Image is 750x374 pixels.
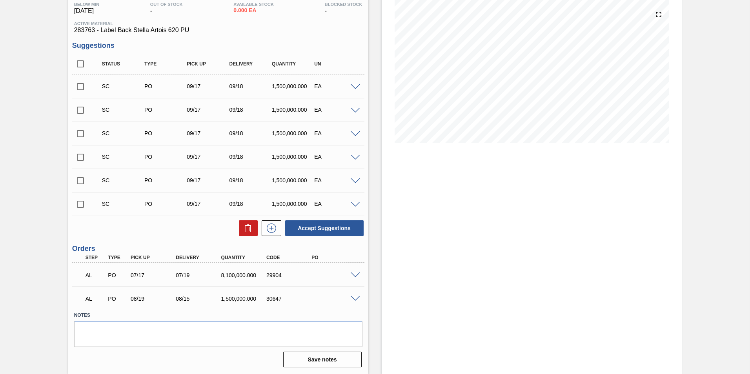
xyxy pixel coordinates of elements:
div: Suggestion Created [100,130,147,136]
div: Delivery [174,255,224,260]
span: Active Material [74,21,362,26]
div: Delete Suggestions [235,220,258,236]
div: 09/18/2025 [228,177,275,183]
span: [DATE] [74,7,99,15]
div: Awaiting Load Composition [84,267,107,284]
span: 283763 - Label Back Stella Artois 620 PU [74,27,362,34]
div: EA [312,154,360,160]
div: 1,500,000.000 [270,83,317,89]
div: Status [100,61,147,67]
div: Suggestion Created [100,201,147,207]
div: Purchase order [142,83,190,89]
div: Quantity [219,255,270,260]
div: Delivery [228,61,275,67]
div: Accept Suggestions [281,220,364,237]
div: PO [309,255,360,260]
div: 09/17/2025 [185,177,232,183]
div: 30647 [264,296,315,302]
div: Type [142,61,190,67]
div: Purchase order [106,272,129,278]
div: 09/18/2025 [228,83,275,89]
div: 09/17/2025 [185,130,232,136]
div: Suggestion Created [100,154,147,160]
div: Pick up [185,61,232,67]
div: EA [312,107,360,113]
div: EA [312,177,360,183]
div: EA [312,201,360,207]
div: Purchase order [142,107,190,113]
div: 09/17/2025 [185,83,232,89]
div: Purchase order [142,177,190,183]
div: Awaiting Load Composition [84,290,107,307]
div: New suggestion [258,220,281,236]
h3: Orders [72,245,364,253]
div: 1,500,000.000 [219,296,270,302]
p: AL [86,272,105,278]
div: Suggestion Created [100,83,147,89]
span: Available Stock [233,2,274,7]
div: Purchase order [142,154,190,160]
div: Purchase order [142,201,190,207]
div: 1,500,000.000 [270,107,317,113]
div: 1,500,000.000 [270,130,317,136]
div: Suggestion Created [100,107,147,113]
button: Save notes [283,352,362,367]
div: Code [264,255,315,260]
div: Purchase order [142,130,190,136]
div: 1,500,000.000 [270,154,317,160]
div: Quantity [270,61,317,67]
p: AL [86,296,105,302]
div: 1,500,000.000 [270,177,317,183]
div: Purchase order [106,296,129,302]
div: 09/18/2025 [228,130,275,136]
button: Accept Suggestions [285,220,364,236]
div: 09/18/2025 [228,107,275,113]
div: 08/15/2025 [174,296,224,302]
div: Suggestion Created [100,177,147,183]
div: UN [312,61,360,67]
span: Out Of Stock [150,2,183,7]
div: 8,100,000.000 [219,272,270,278]
div: 07/17/2025 [129,272,179,278]
div: EA [312,83,360,89]
div: 29904 [264,272,315,278]
div: 09/17/2025 [185,154,232,160]
div: 07/19/2025 [174,272,224,278]
div: EA [312,130,360,136]
div: Type [106,255,129,260]
span: Below Min [74,2,99,7]
h3: Suggestions [72,42,364,50]
div: Step [84,255,107,260]
label: Notes [74,310,362,321]
div: - [323,2,364,15]
div: 08/19/2025 [129,296,179,302]
div: Pick up [129,255,179,260]
div: 09/18/2025 [228,154,275,160]
div: 1,500,000.000 [270,201,317,207]
div: 09/17/2025 [185,107,232,113]
span: Blocked Stock [325,2,362,7]
div: 09/18/2025 [228,201,275,207]
div: - [148,2,185,15]
span: 0.000 EA [233,7,274,13]
div: 09/17/2025 [185,201,232,207]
